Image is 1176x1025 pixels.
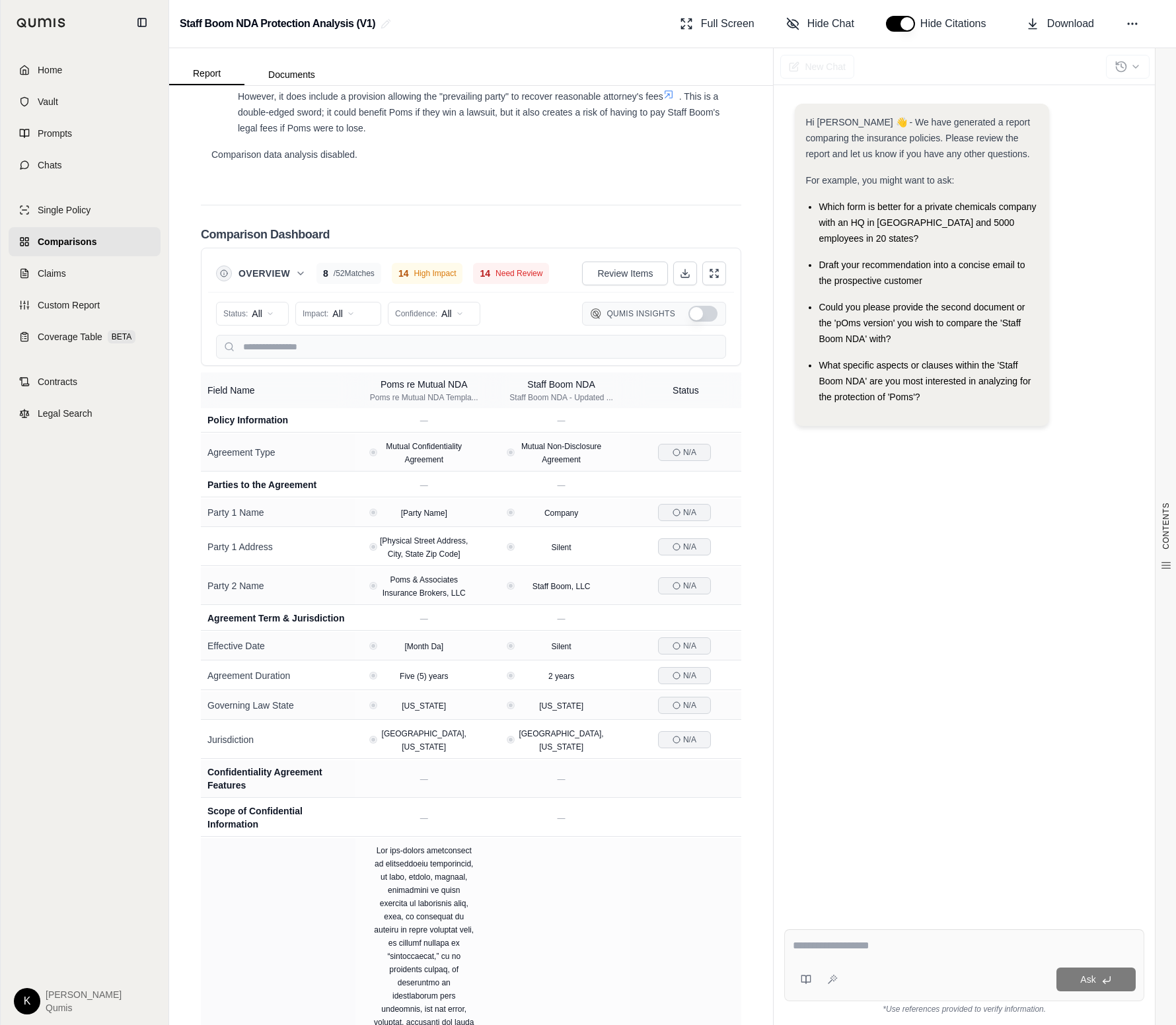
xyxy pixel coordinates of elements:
button: Download Excel [673,262,697,285]
span: [PERSON_NAME] [46,988,122,1001]
span: Review Items [597,267,653,280]
a: Prompts [9,119,161,148]
span: Home [38,63,62,77]
button: View confidence details [503,505,518,520]
span: For example, you might want to ask: [805,175,954,186]
div: Governing Law State [207,699,349,712]
a: Comparisons [9,227,161,256]
span: / 52 Matches [334,268,375,279]
button: View confidence details [366,445,381,460]
div: Party 1 Address [207,540,349,553]
span: — [558,416,566,425]
span: BETA [108,330,135,343]
span: N/A [683,447,696,458]
span: — [420,481,428,490]
span: Draft your recommendation into a concise email to the prospective customer [819,260,1025,286]
div: Effective Date [207,639,349,653]
a: Claims [9,259,161,288]
span: Hide Citations [920,16,994,32]
button: Report [169,63,244,85]
button: Show Qumis Insights [688,306,717,322]
div: Party 1 Name [207,506,349,519]
button: View confidence details [503,698,518,713]
div: Parties to the Agreement [207,478,349,491]
span: Prompts [38,127,72,140]
a: Coverage TableBETA [9,322,161,351]
span: Single Policy [38,203,91,217]
div: Jurisdiction [207,733,349,746]
span: Poms & Associates Insurance Brokers, LLC [383,575,466,598]
span: Status: [223,308,248,319]
button: Status:All [216,302,289,326]
span: [Physical Street Address, City, State Zip Code] [380,536,468,559]
span: Hi [PERSON_NAME] 👋 - We have generated a report comparing the insurance policies. Please review t... [805,117,1030,159]
button: Documents [244,64,339,85]
span: Could you please provide the second document or the 'pOms version' you wish to compare the 'Staff... [819,302,1025,344]
span: N/A [683,507,696,518]
span: — [420,416,428,425]
span: N/A [683,734,696,745]
a: Home [9,55,161,85]
span: Impact: [303,308,328,319]
button: View confidence details [503,579,518,593]
div: *Use references provided to verify information. [784,1001,1144,1014]
button: Review Items [582,262,668,285]
button: Hide Chat [781,11,860,37]
span: 8 [323,267,328,280]
span: — [420,775,428,784]
div: Policy Information [207,413,349,427]
div: Poms re Mutual NDA [370,378,478,391]
span: [US_STATE] [539,701,583,711]
span: Contracts [38,375,77,388]
span: CONTENTS [1161,503,1171,549]
button: View confidence details [503,732,518,747]
th: Field Name [201,372,355,408]
button: View confidence details [503,540,518,554]
button: Ask [1056,968,1136,991]
a: Single Policy [9,195,161,225]
a: Custom Report [9,291,161,320]
span: Qumis Insights [606,308,675,319]
a: Chats [9,151,161,180]
span: — [558,481,566,490]
button: View confidence details [366,698,381,713]
button: View confidence details [366,579,381,593]
div: Agreement Duration [207,669,349,682]
span: — [558,814,566,823]
h2: Comparison Dashboard [201,225,330,244]
div: Poms re Mutual NDA Templa... [370,392,478,403]
span: All [441,307,452,320]
button: View confidence details [366,505,381,520]
th: Status [630,372,742,408]
button: Impact:All [295,302,381,326]
span: — [420,614,428,623]
button: View confidence details [503,639,518,653]
div: Agreement Term & Jurisdiction [207,612,349,625]
span: Staff Boom, LLC [533,582,591,591]
span: 14 [398,267,409,280]
span: . This is a double-edged sword; it could benefit Poms if they win a lawsuit, but it also creates ... [238,91,719,133]
span: Full Screen [701,16,754,32]
button: View confidence details [366,668,381,683]
button: Collapse sidebar [131,12,153,33]
span: N/A [683,641,696,651]
span: All [252,307,262,320]
span: Confidence: [395,308,437,319]
button: Overview [239,267,306,280]
span: [US_STATE] [402,701,446,711]
span: Mutual Confidentiality Agreement [386,442,462,464]
span: [GEOGRAPHIC_DATA], [US_STATE] [519,729,603,752]
div: Staff Boom NDA - Updated ... [509,392,613,403]
h2: Staff Boom NDA Protection Analysis (V1) [180,12,375,36]
span: N/A [683,542,696,552]
span: Legal Search [38,407,92,420]
button: View confidence details [366,540,381,554]
div: K [14,988,40,1014]
div: Scope of Confidential Information [207,804,349,831]
button: View confidence details [366,639,381,653]
button: View confidence details [366,732,381,747]
span: All [332,307,343,320]
span: Vault [38,95,58,108]
span: Download [1047,16,1094,32]
span: Chats [38,159,62,172]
